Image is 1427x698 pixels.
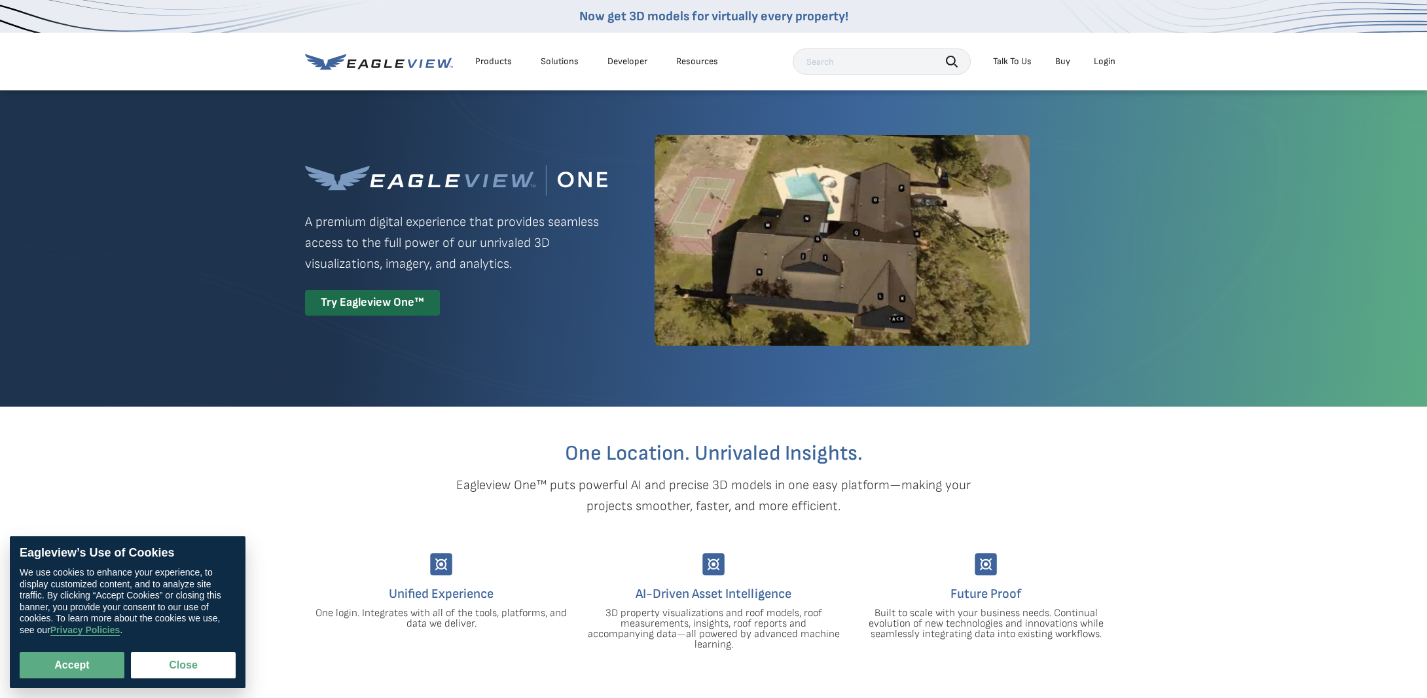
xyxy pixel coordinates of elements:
a: Developer [607,56,647,67]
input: Search [793,48,971,75]
a: Privacy Policies [50,625,120,636]
img: Eagleview One™ [305,165,607,196]
a: Now get 3D models for virtually every property! [579,9,848,24]
div: We use cookies to enhance your experience, to display customized content, and to analyze site tra... [20,567,236,636]
h2: One Location. Unrivaled Insights. [315,443,1112,464]
div: Solutions [541,56,579,67]
button: Close [131,652,236,678]
div: Eagleview’s Use of Cookies [20,546,236,560]
div: Login [1094,56,1115,67]
img: Group-9744.svg [430,553,452,576]
a: Buy [1055,56,1070,67]
p: Built to scale with your business needs. Continual evolution of new technologies and innovations ... [859,608,1112,640]
img: Group-9744.svg [702,553,725,576]
h4: AI-Driven Asset Intelligence [587,583,840,604]
p: A premium digital experience that provides seamless access to the full power of our unrivaled 3D ... [305,211,607,274]
h4: Future Proof [859,583,1112,604]
h4: Unified Experience [315,583,568,604]
img: Group-9744.svg [975,553,997,576]
div: Talk To Us [993,56,1032,67]
p: Eagleview One™ puts powerful AI and precise 3D models in one easy platform—making your projects s... [433,475,994,517]
div: Try Eagleview One™ [305,290,440,316]
div: Resources [676,56,718,67]
div: Products [475,56,512,67]
p: 3D property visualizations and roof models, roof measurements, insights, roof reports and accompa... [587,608,840,650]
button: Accept [20,652,124,678]
p: One login. Integrates with all of the tools, platforms, and data we deliver. [315,608,568,629]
